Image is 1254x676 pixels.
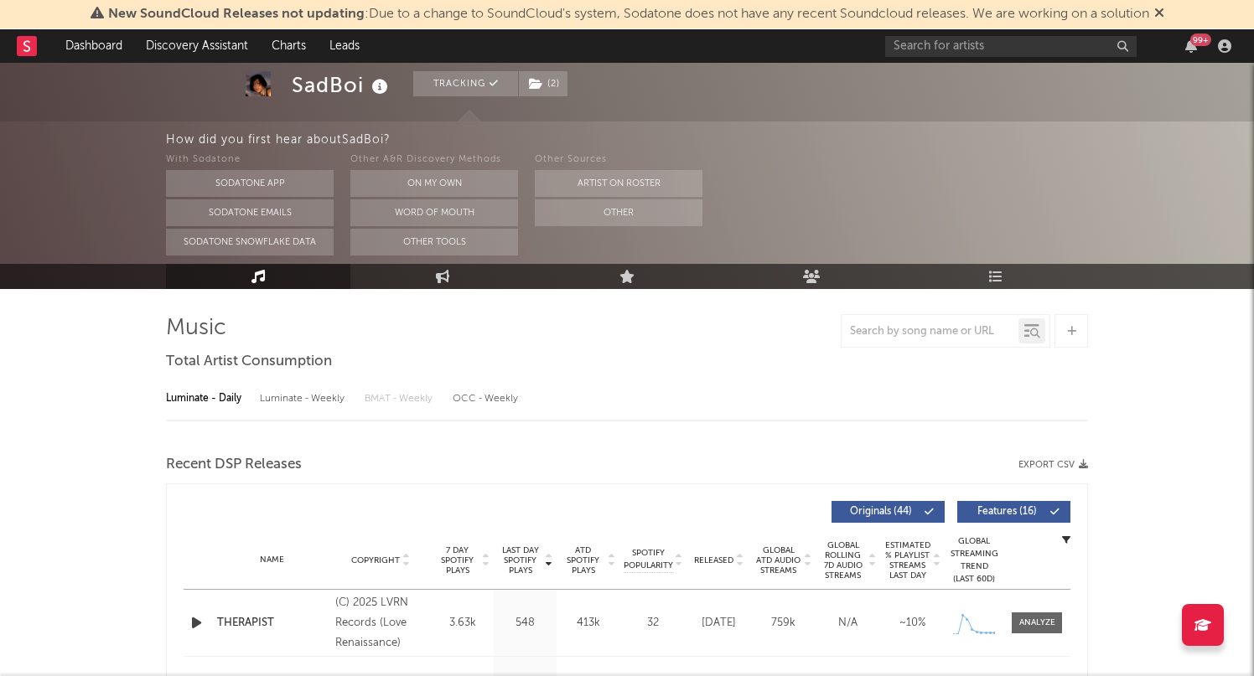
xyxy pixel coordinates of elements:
[108,8,365,21] span: New SoundCloud Releases not updating
[832,501,945,523] button: Originals(44)
[54,29,134,63] a: Dashboard
[217,615,327,632] a: THERAPIST
[453,384,520,413] div: OCC - Weekly
[260,29,318,63] a: Charts
[1018,460,1088,470] button: Export CSV
[519,71,567,96] button: (2)
[820,615,876,632] div: N/A
[351,555,400,565] span: Copyright
[260,384,348,413] div: Luminate - Weekly
[166,455,302,475] span: Recent DSP Releases
[350,150,518,170] div: Other A&R Discovery Methods
[957,501,1070,523] button: Features(16)
[166,170,334,197] button: Sodatone App
[498,615,552,632] div: 548
[413,71,518,96] button: Tracking
[166,130,1254,150] div: How did you first hear about SadBoi ?
[968,507,1045,517] span: Features ( 16 )
[1190,34,1211,46] div: 99 +
[535,150,702,170] div: Other Sources
[884,540,930,581] span: Estimated % Playlist Streams Last Day
[217,554,327,566] div: Name
[134,29,260,63] a: Discovery Assistant
[1154,8,1164,21] span: Dismiss
[166,199,334,226] button: Sodatone Emails
[435,545,479,575] span: 7 Day Spotify Plays
[842,507,920,517] span: Originals ( 44 )
[624,615,682,632] div: 32
[535,170,702,197] button: Artist on Roster
[842,325,1018,338] input: Search by song name or URL
[518,71,568,96] span: ( 2 )
[350,170,518,197] button: On My Own
[350,199,518,226] button: Word Of Mouth
[498,545,542,575] span: Last Day Spotify Plays
[435,615,490,632] div: 3.63k
[166,229,334,255] button: Sodatone Snowflake Data
[535,199,702,226] button: Other
[292,71,392,99] div: SadBoi
[755,615,811,632] div: 759k
[755,545,801,575] span: Global ATD Audio Streams
[166,352,332,372] span: Total Artist Consumption
[561,615,615,632] div: 413k
[691,615,747,632] div: [DATE]
[318,29,371,63] a: Leads
[820,540,866,581] span: Global Rolling 7D Audio Streams
[949,535,999,586] div: Global Streaming Trend (Last 60D)
[166,150,334,170] div: With Sodatone
[694,555,733,565] span: Released
[108,8,1149,21] span: : Due to a change to SoundCloud's system, Sodatone does not have any recent Soundcloud releases. ...
[166,384,243,413] div: Luminate - Daily
[335,593,427,653] div: (C) 2025 LVRN Records (Love Renaissance)
[885,36,1137,57] input: Search for artists
[350,229,518,255] button: Other Tools
[884,615,940,632] div: ~ 10 %
[561,545,605,575] span: ATD Spotify Plays
[624,547,673,572] span: Spotify Popularity
[1185,39,1197,53] button: 99+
